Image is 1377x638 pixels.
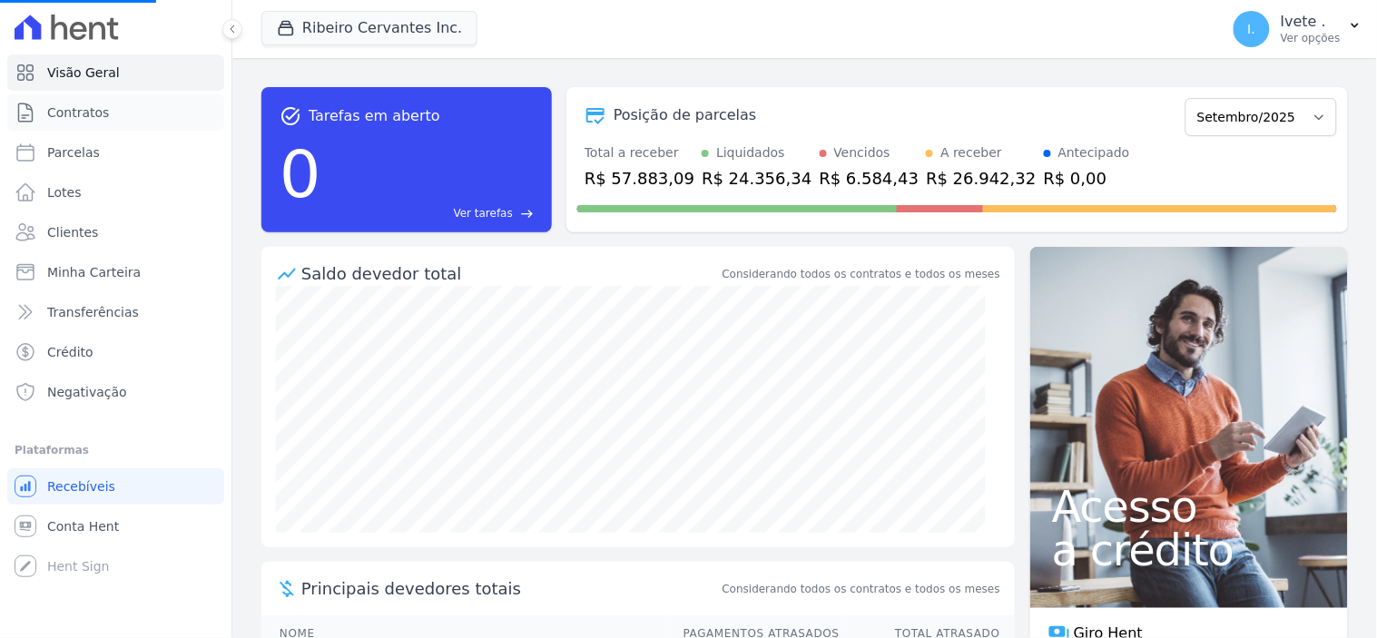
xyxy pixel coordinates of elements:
div: Posição de parcelas [614,104,757,126]
div: R$ 26.942,32 [926,166,1036,191]
span: Transferências [47,303,139,321]
a: Clientes [7,214,224,250]
a: Lotes [7,174,224,211]
a: Negativação [7,374,224,410]
span: Negativação [47,383,127,401]
a: Contratos [7,94,224,131]
p: Ivete . [1281,13,1341,31]
div: 0 [280,127,321,221]
span: task_alt [280,105,301,127]
a: Transferências [7,294,224,330]
span: Visão Geral [47,64,120,82]
span: a crédito [1052,528,1326,572]
div: R$ 6.584,43 [820,166,920,191]
a: Parcelas [7,134,224,171]
span: Minha Carteira [47,263,141,281]
a: Visão Geral [7,54,224,91]
a: Minha Carteira [7,254,224,290]
span: Principais devedores totais [301,576,719,601]
span: Tarefas em aberto [309,105,440,127]
span: Clientes [47,223,98,241]
div: Plataformas [15,439,217,461]
span: I. [1248,23,1256,35]
span: Lotes [47,183,82,201]
div: Total a receber [585,143,694,162]
span: Contratos [47,103,109,122]
button: I. Ivete . Ver opções [1219,4,1377,54]
a: Ver tarefas east [329,205,534,221]
span: east [520,207,534,221]
span: Crédito [47,343,93,361]
div: Vencidos [834,143,890,162]
span: Parcelas [47,143,100,162]
div: R$ 24.356,34 [702,166,811,191]
span: Considerando todos os contratos e todos os meses [723,581,1000,597]
span: Acesso [1052,485,1326,528]
div: R$ 57.883,09 [585,166,694,191]
a: Conta Hent [7,508,224,545]
div: Antecipado [1058,143,1130,162]
div: Saldo devedor total [301,261,719,286]
div: A receber [940,143,1002,162]
span: Ver tarefas [454,205,513,221]
div: Liquidados [716,143,785,162]
button: Ribeiro Cervantes Inc. [261,11,477,45]
a: Recebíveis [7,468,224,505]
span: Conta Hent [47,517,119,535]
div: R$ 0,00 [1044,166,1130,191]
div: Considerando todos os contratos e todos os meses [723,266,1000,282]
p: Ver opções [1281,31,1341,45]
span: Recebíveis [47,477,115,496]
a: Crédito [7,334,224,370]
